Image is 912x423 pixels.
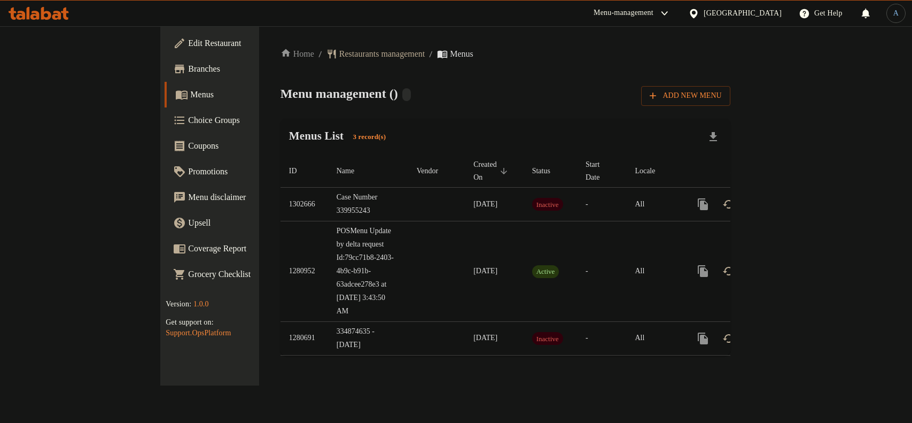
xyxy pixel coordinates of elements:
[716,191,742,217] button: Change Status
[429,48,433,60] li: /
[188,242,304,255] span: Coverage Report
[190,88,304,101] span: Menus
[473,200,497,208] span: [DATE]
[318,48,322,60] li: /
[166,329,231,337] a: Support.OpsPlatform
[473,158,511,184] span: Created On
[188,217,304,229] span: Upsell
[690,191,716,217] button: more
[289,128,393,145] h2: Menus List
[626,188,682,221] td: All
[339,48,425,60] span: Restaurants management
[532,198,563,211] span: Inactive
[577,221,626,321] td: -
[328,188,408,221] td: Case Number 339955243
[716,326,742,351] button: Change Status
[577,321,626,355] td: -
[682,155,801,188] th: Actions
[280,48,730,60] nav: breadcrumb
[165,262,313,287] a: Grocery Checklist
[188,114,304,127] span: Choice Groups
[716,258,742,284] button: Change Status
[165,82,313,107] a: Menus
[188,268,304,281] span: Grocery Checklist
[700,124,726,150] div: Export file
[289,165,311,178] span: ID
[280,87,398,101] span: Menu management ( )
[165,159,313,184] a: Promotions
[165,133,313,159] a: Coupons
[165,30,313,56] a: Edit Restaurant
[532,265,559,278] div: Active
[193,300,209,308] span: 1.0.0
[165,210,313,236] a: Upsell
[690,326,716,351] button: more
[166,300,191,308] span: Version:
[450,48,473,60] span: Menus
[165,107,313,133] a: Choice Groups
[635,165,669,178] span: Locale
[473,267,497,275] span: [DATE]
[594,7,653,20] div: Menu-management
[532,165,564,178] span: Status
[577,188,626,221] td: -
[626,221,682,321] td: All
[328,321,408,355] td: 334874635 - [DATE]
[532,333,563,345] span: Inactive
[165,184,313,210] a: Menu disclaimer
[165,236,313,262] a: Coverage Report
[165,56,313,82] a: Branches
[417,165,452,178] span: Vendor
[328,221,408,321] td: POSMenu Update by delta request Id:79cc71b8-2403-4b9c-b91b-63adcee278e3 at [DATE] 3:43:50 AM
[188,165,304,178] span: Promotions
[641,86,730,106] button: Add New Menu
[188,37,304,50] span: Edit Restaurant
[586,158,613,184] span: Start Date
[188,140,304,152] span: Coupons
[650,89,721,103] span: Add New Menu
[280,155,802,356] table: enhanced table
[188,191,304,204] span: Menu disclaimer
[188,63,304,75] span: Branches
[347,132,393,142] span: 3 record(s)
[532,265,559,278] span: Active
[893,7,899,19] span: A
[166,318,213,326] span: Get support on:
[473,334,497,342] span: [DATE]
[347,129,393,146] div: Total records count
[337,165,368,178] span: Name
[704,7,782,19] div: [GEOGRAPHIC_DATA]
[326,48,425,60] a: Restaurants management
[690,258,716,284] button: more
[626,321,682,355] td: All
